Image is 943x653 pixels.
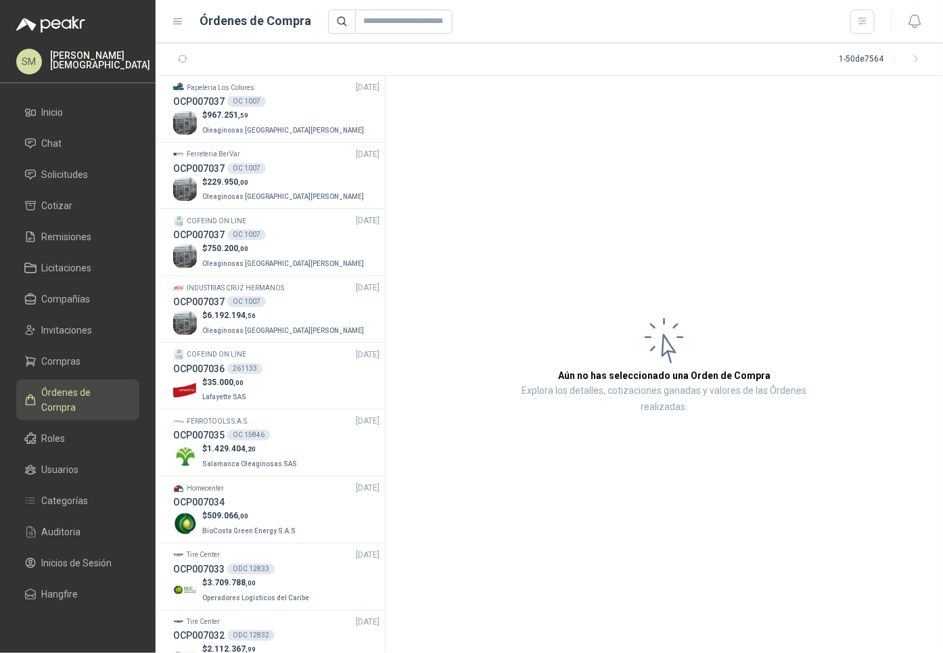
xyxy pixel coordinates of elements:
[356,415,379,428] span: [DATE]
[238,179,248,186] span: ,00
[356,215,379,227] span: [DATE]
[202,193,364,200] span: Oleaginosas [GEOGRAPHIC_DATA][PERSON_NAME]
[16,99,139,125] a: Inicio
[173,415,379,470] a: Company LogoFERROTOOLS S.A.S.[DATE] OCP007035OC 15846Company Logo$1.429.404,20Salamanca Oleaginos...
[246,445,256,453] span: ,20
[16,348,139,374] a: Compras
[42,431,66,446] span: Roles
[227,229,266,240] div: OC 1007
[356,549,379,562] span: [DATE]
[187,216,246,227] p: COFEIND ON LINE
[42,292,91,307] span: Compañías
[173,562,225,577] h3: OCP007033
[42,556,112,570] span: Inicios de Sesión
[173,428,225,443] h3: OCP007035
[173,149,184,160] img: Company Logo
[16,550,139,576] a: Inicios de Sesión
[173,445,197,468] img: Company Logo
[202,393,246,401] span: Lafayette SAS
[42,323,93,338] span: Invitaciones
[202,127,364,134] span: Oleaginosas [GEOGRAPHIC_DATA][PERSON_NAME]
[202,594,309,602] span: Operadores Logísticos del Caribe
[187,349,246,360] p: COFEIND ON LINE
[42,385,127,415] span: Órdenes de Compra
[356,348,379,361] span: [DATE]
[227,630,275,641] div: ODC 12832
[173,81,379,137] a: Company LogoPapeleria Los Colores[DATE] OCP007037OC 1007Company Logo$967.251,59Oleaginosas [GEOGR...
[173,82,184,93] img: Company Logo
[202,176,367,189] p: $
[202,309,367,322] p: $
[227,430,270,441] div: OC 15846
[233,379,244,386] span: ,00
[173,579,197,602] img: Company Logo
[16,519,139,545] a: Auditoria
[16,16,85,32] img: Logo peakr
[246,646,256,653] span: ,99
[173,94,225,109] h3: OCP007037
[238,512,248,520] span: ,00
[173,244,197,268] img: Company Logo
[173,483,184,494] img: Company Logo
[173,111,197,135] img: Company Logo
[173,549,379,604] a: Company LogoTire Center[DATE] OCP007033ODC 12833Company Logo$3.709.788,00Operadores Logísticos de...
[200,12,312,30] h1: Órdenes de Compra
[558,368,770,383] h3: Aún no has seleccionado una Orden de Compra
[202,443,300,455] p: $
[202,242,367,255] p: $
[202,577,312,589] p: $
[207,177,248,187] span: 229.950
[173,215,379,270] a: Company LogoCOFEIND ON LINE[DATE] OCP007037OC 1007Company Logo$750.200,00Oleaginosas [GEOGRAPHIC_...
[16,457,139,482] a: Usuarios
[187,149,240,160] p: Ferreteria BerVar
[173,616,184,627] img: Company Logo
[173,148,379,204] a: Company LogoFerreteria BerVar[DATE] OCP007037OC 1007Company Logo$229.950,00Oleaginosas [GEOGRAPHI...
[356,616,379,629] span: [DATE]
[173,294,225,309] h3: OCP007037
[16,488,139,514] a: Categorías
[16,162,139,187] a: Solicitudes
[207,578,256,587] span: 3.709.788
[16,380,139,420] a: Órdenes de Compra
[227,296,266,307] div: OC 1007
[202,460,297,468] span: Salamanca Oleaginosas SAS
[16,193,139,219] a: Cotizar
[16,286,139,312] a: Compañías
[173,482,379,537] a: Company LogoHomecenter[DATE] OCP007034Company Logo$509.066,00BioCosta Green Energy S.A.S
[202,109,367,122] p: $
[207,110,248,120] span: 967.251
[16,224,139,250] a: Remisiones
[42,229,92,244] span: Remisiones
[173,348,379,404] a: Company LogoCOFEIND ON LINE[DATE] OCP007036261133Company Logo$35.000,00Lafayette SAS
[227,363,262,374] div: 261133
[42,462,79,477] span: Usuarios
[187,83,254,93] p: Papeleria Los Colores
[227,163,266,174] div: OC 1007
[16,317,139,343] a: Invitaciones
[42,261,92,275] span: Licitaciones
[173,282,379,337] a: Company LogoINDUSTRIAS CRUZ HERMANOS[DATE] OCP007037OC 1007Company Logo$6.192.194,56Oleaginosas [...
[173,161,225,176] h3: OCP007037
[42,354,81,369] span: Compras
[839,49,927,70] div: 1 - 50 de 7564
[238,112,248,119] span: ,59
[187,483,224,494] p: Homecenter
[202,510,298,522] p: $
[16,581,139,607] a: Hangfire
[187,416,249,427] p: FERROTOOLS S.A.S.
[207,311,256,320] span: 6.192.194
[42,493,89,508] span: Categorías
[173,216,184,227] img: Company Logo
[173,628,225,643] h3: OCP007032
[42,136,62,151] span: Chat
[246,312,256,319] span: ,56
[202,260,364,267] span: Oleaginosas [GEOGRAPHIC_DATA][PERSON_NAME]
[42,167,89,182] span: Solicitudes
[42,524,81,539] span: Auditoria
[173,378,197,402] img: Company Logo
[202,376,249,389] p: $
[356,482,379,495] span: [DATE]
[202,327,364,334] span: Oleaginosas [GEOGRAPHIC_DATA][PERSON_NAME]
[173,512,197,535] img: Company Logo
[356,282,379,294] span: [DATE]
